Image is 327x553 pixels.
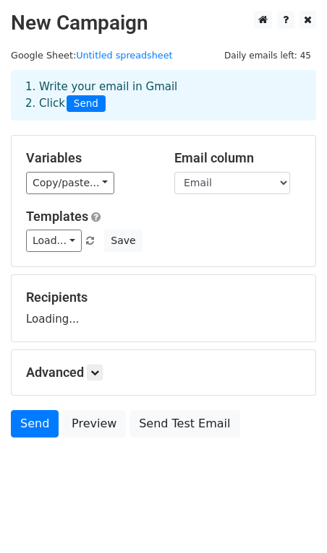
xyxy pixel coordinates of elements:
h5: Recipients [26,289,301,305]
span: Daily emails left: 45 [219,48,316,64]
h5: Advanced [26,365,301,380]
span: Send [67,95,106,113]
a: Send [11,410,59,437]
a: Daily emails left: 45 [219,50,316,61]
a: Untitled spreadsheet [76,50,172,61]
button: Save [104,230,142,252]
div: Loading... [26,289,301,327]
h5: Email column [174,150,301,166]
a: Templates [26,209,88,224]
h2: New Campaign [11,11,316,35]
h5: Variables [26,150,153,166]
a: Preview [62,410,126,437]
small: Google Sheet: [11,50,173,61]
div: 1. Write your email in Gmail 2. Click [14,79,313,112]
a: Copy/paste... [26,172,114,194]
a: Load... [26,230,82,252]
a: Send Test Email [129,410,239,437]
